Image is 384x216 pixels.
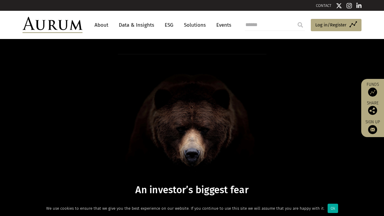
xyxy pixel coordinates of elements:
[315,21,346,28] span: Log in/Register
[311,19,361,31] a: Log in/Register
[368,88,377,97] img: Access Funds
[316,3,331,8] a: CONTACT
[336,3,342,9] img: Twitter icon
[162,19,176,31] a: ESG
[364,119,381,134] a: Sign up
[364,82,381,97] a: Funds
[364,101,381,115] div: Share
[76,199,308,211] p: Is it time you protected your portfolio?
[368,106,377,115] img: Share this post
[76,184,308,196] h1: An investor’s biggest fear
[181,19,209,31] a: Solutions
[116,19,157,31] a: Data & Insights
[22,17,82,33] img: Aurum
[356,3,362,9] img: Linkedin icon
[368,125,377,134] img: Sign up to our newsletter
[91,19,111,31] a: About
[294,19,306,31] input: Submit
[213,19,231,31] a: Events
[346,3,352,9] img: Instagram icon
[328,204,338,213] div: Ok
